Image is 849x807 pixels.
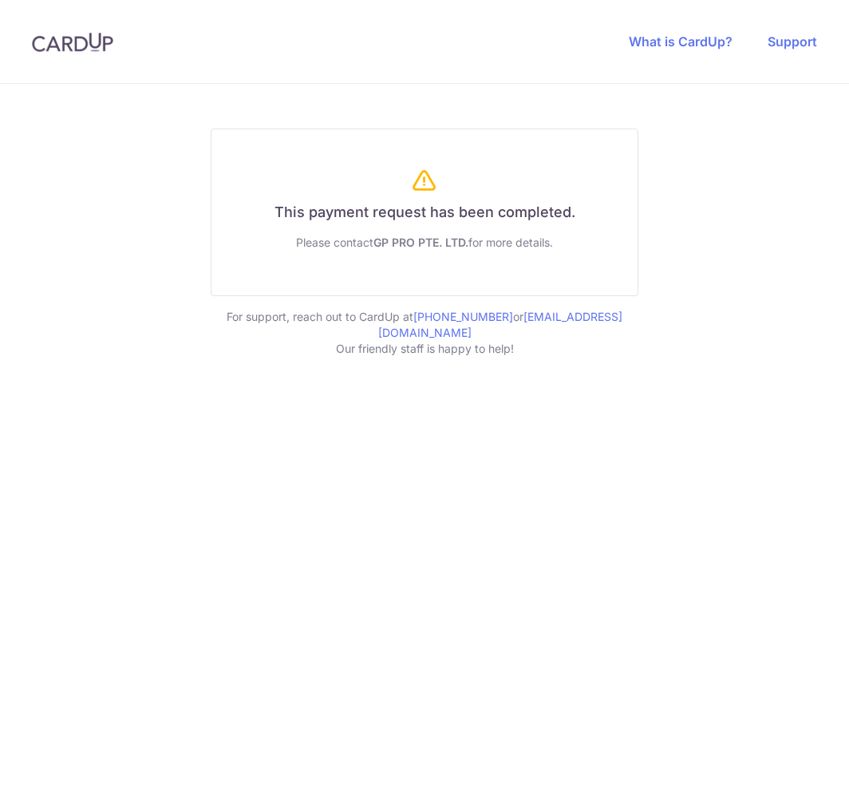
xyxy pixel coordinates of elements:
div: Please contact for more details. [231,235,618,251]
a: What is CardUp? [629,34,733,49]
a: Support [768,34,817,49]
p: Our friendly staff is happy to help! [211,341,638,357]
img: CardUp Logo [32,33,113,52]
a: [PHONE_NUMBER] [413,310,513,323]
a: [EMAIL_ADDRESS][DOMAIN_NAME] [378,310,623,339]
span: GP PRO PTE. LTD. [373,235,468,249]
h6: This payment request has been completed. [231,204,618,222]
p: For support, reach out to CardUp at or [211,309,638,341]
